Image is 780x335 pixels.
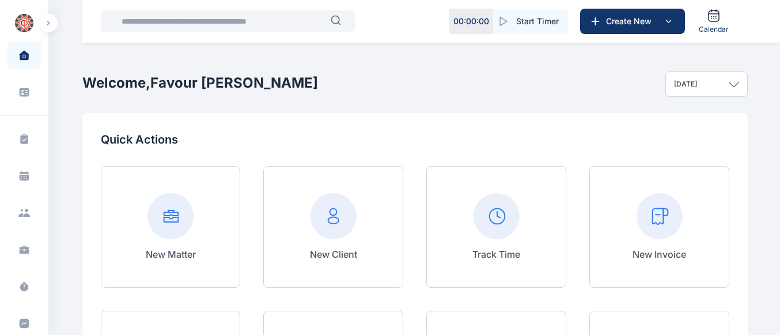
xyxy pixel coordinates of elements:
p: 00 : 00 : 00 [453,16,489,27]
span: Create New [601,16,661,27]
span: Start Timer [516,16,559,27]
p: New Matter [146,247,196,261]
span: Calendar [699,25,729,34]
p: New Client [310,247,357,261]
button: Create New [580,9,685,34]
p: [DATE] [674,80,697,89]
a: Calendar [694,4,733,39]
button: Start Timer [493,9,568,34]
h2: Welcome, Favour [PERSON_NAME] [82,74,318,92]
p: Track Time [472,247,520,261]
p: New Invoice [633,247,686,261]
p: Quick Actions [101,131,729,148]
